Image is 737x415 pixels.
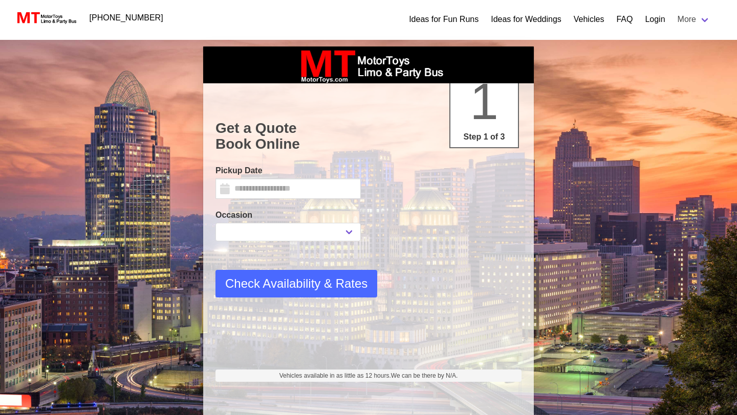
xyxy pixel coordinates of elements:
[215,270,377,297] button: Check Availability & Rates
[616,13,633,26] a: FAQ
[215,209,361,221] label: Occasion
[215,165,361,177] label: Pickup Date
[391,372,458,379] span: We can be there by N/A.
[292,47,445,83] img: box_logo_brand.jpeg
[279,371,458,380] span: Vehicles available in as little as 12 hours.
[574,13,604,26] a: Vehicles
[454,131,514,143] p: Step 1 of 3
[671,9,717,30] a: More
[83,8,169,28] a: [PHONE_NUMBER]
[225,274,367,293] span: Check Availability & Rates
[491,13,561,26] a: Ideas for Weddings
[215,120,522,152] h1: Get a Quote Book Online
[645,13,665,26] a: Login
[409,13,479,26] a: Ideas for Fun Runs
[14,11,77,25] img: MotorToys Logo
[470,73,498,130] span: 1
